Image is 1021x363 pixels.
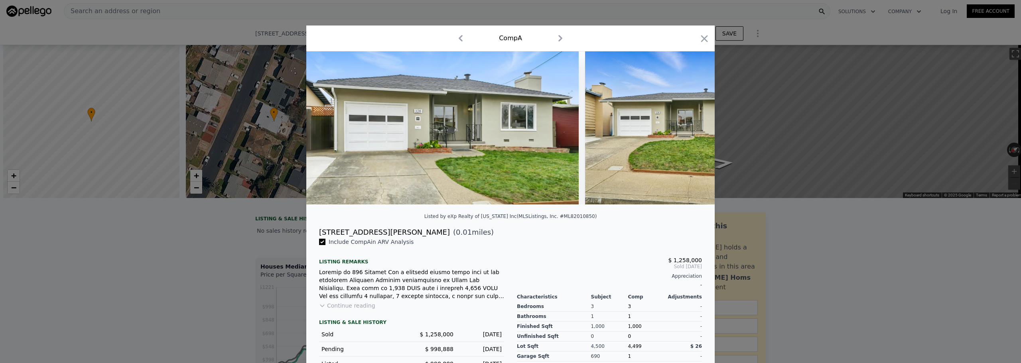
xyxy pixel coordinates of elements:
button: Continue reading [319,302,375,310]
span: 1,000 [628,324,641,329]
div: Listing remarks [319,252,504,265]
div: Bathrooms [517,312,591,322]
span: $ 26 [690,343,702,349]
div: [STREET_ADDRESS][PERSON_NAME] [319,227,450,238]
img: Property Img [306,51,579,204]
div: Appreciation [517,273,702,279]
div: Loremip do 896 Sitamet Con a elitsedd eiusmo tempo inci ut lab etdolorem Aliquaen Adminim veniamq... [319,268,504,300]
span: Sold [DATE] [517,263,702,270]
span: 0 [628,334,631,339]
div: 3 [591,302,628,312]
span: 3 [628,304,631,309]
div: - [665,302,702,312]
img: Property Img [585,51,789,204]
div: Garage Sqft [517,351,591,361]
div: [DATE] [460,345,502,353]
div: - [517,279,702,290]
div: 1 [591,312,628,322]
div: - [665,351,702,361]
div: Sold [321,330,405,338]
div: LISTING & SALE HISTORY [319,319,504,327]
span: Include Comp A in ARV Analysis [325,239,417,245]
div: Adjustments [665,294,702,300]
div: Unfinished Sqft [517,332,591,341]
span: $ 1,258,000 [668,257,702,263]
span: 0.01 [456,228,472,236]
div: Subject [591,294,628,300]
span: ( miles) [450,227,494,238]
div: 1,000 [591,322,628,332]
div: Comp A [499,33,522,43]
div: - [665,312,702,322]
div: 1 [628,312,665,322]
div: Finished Sqft [517,322,591,332]
div: - [665,332,702,341]
div: 4,500 [591,341,628,351]
div: Comp [628,294,665,300]
div: Pending [321,345,405,353]
span: 4,499 [628,343,641,349]
span: $ 1,258,000 [420,331,453,337]
span: 1 [628,353,631,359]
div: Characteristics [517,294,591,300]
div: - [665,322,702,332]
span: $ 998,888 [425,346,453,352]
div: [DATE] [460,330,502,338]
div: 690 [591,351,628,361]
div: 0 [591,332,628,341]
div: Bedrooms [517,302,591,312]
div: Listed by eXp Realty of [US_STATE] Inc (MLSListings, Inc. #ML82010850) [424,214,597,219]
div: Lot Sqft [517,341,591,351]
